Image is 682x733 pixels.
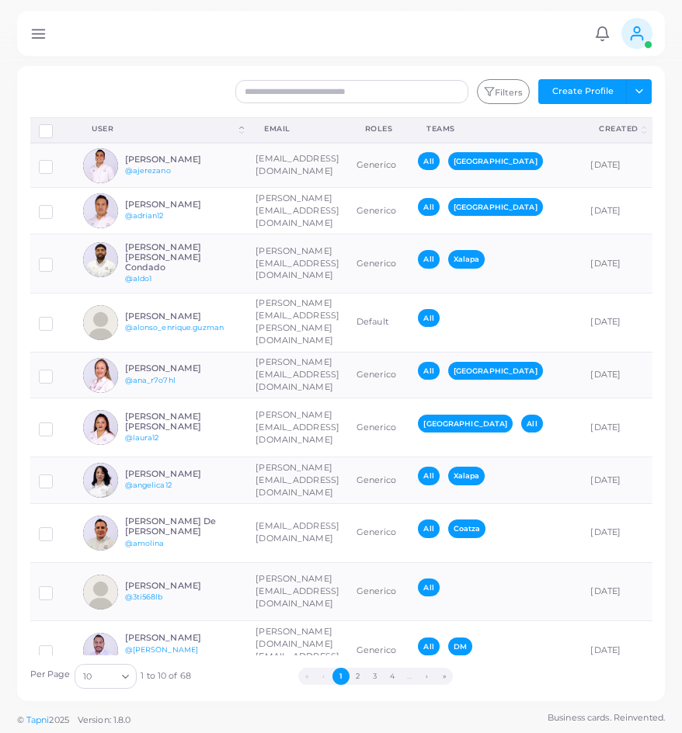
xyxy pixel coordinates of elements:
a: @ajerezano [125,166,171,175]
button: Filters [477,79,530,104]
td: [PERSON_NAME][EMAIL_ADDRESS][DOMAIN_NAME] [247,188,348,234]
td: [PERSON_NAME][EMAIL_ADDRESS][DOMAIN_NAME] [247,352,348,398]
input: Search for option [93,668,116,685]
img: avatar [83,193,118,228]
img: avatar [83,148,118,183]
td: Generico [348,562,410,621]
span: Xalapa [448,250,485,268]
span: DM [448,637,472,655]
td: [EMAIL_ADDRESS][DOMAIN_NAME] [247,503,348,562]
h6: [PERSON_NAME] [125,311,239,321]
div: Roles [365,123,393,134]
img: avatar [83,575,118,610]
button: Go to last page [436,668,453,685]
h6: [PERSON_NAME] [125,200,239,210]
td: Default [348,293,410,352]
td: [DATE] [582,562,649,621]
span: Business cards. Reinvented. [548,711,665,724]
span: [GEOGRAPHIC_DATA] [418,415,513,433]
img: avatar [83,463,118,498]
a: @laura12 [125,433,159,442]
td: Generico [348,621,410,679]
img: avatar [83,305,118,340]
span: All [418,578,439,596]
a: @adrian12 [125,211,164,220]
button: Go to next page [419,668,436,685]
td: Generico [348,234,410,294]
th: Row-selection [30,117,75,143]
span: Coatza [448,519,486,537]
td: [PERSON_NAME][EMAIL_ADDRESS][PERSON_NAME][DOMAIN_NAME] [247,293,348,352]
h6: [PERSON_NAME] [125,469,239,479]
a: Tapni [26,714,50,725]
span: [GEOGRAPHIC_DATA] [448,152,543,170]
td: [PERSON_NAME][EMAIL_ADDRESS][DOMAIN_NAME] [247,562,348,621]
a: @amolina [125,539,165,547]
span: All [521,415,542,433]
label: Per Page [30,669,71,681]
h6: [PERSON_NAME] [125,581,239,591]
td: [DATE] [582,234,649,294]
div: User [92,123,236,134]
button: Go to page 2 [350,668,367,685]
ul: Pagination [191,668,560,685]
span: 1 to 10 of 68 [141,670,190,683]
td: Generico [348,188,410,234]
h6: [PERSON_NAME] De [PERSON_NAME] [125,516,239,537]
img: avatar [83,633,118,668]
button: Go to page 4 [384,668,401,685]
div: Email [264,123,331,134]
span: All [418,519,439,537]
span: All [418,152,439,170]
h6: [PERSON_NAME] [125,633,239,643]
span: 2025 [49,714,68,727]
a: @aldo1 [125,274,152,283]
td: [DATE] [582,352,649,398]
td: Generico [348,398,410,457]
span: Xalapa [448,467,485,485]
button: Go to page 3 [367,668,384,685]
img: avatar [83,358,118,393]
span: 10 [83,669,92,685]
img: avatar [83,410,118,445]
td: [PERSON_NAME][EMAIL_ADDRESS][DOMAIN_NAME] [247,457,348,504]
div: Search for option [75,664,137,689]
td: [DATE] [582,293,649,352]
td: [DATE] [582,188,649,234]
span: All [418,362,439,380]
a: @alonso_enrique.guzman [125,323,224,332]
a: @angelica12 [125,481,172,489]
td: [DATE] [582,621,649,679]
td: [DATE] [582,457,649,504]
td: [DATE] [582,143,649,188]
h6: [PERSON_NAME] [PERSON_NAME] [125,412,239,432]
span: All [418,250,439,268]
span: All [418,198,439,216]
a: @3ti568lb [125,592,163,601]
h6: [PERSON_NAME] [125,363,239,373]
span: All [418,309,439,327]
h6: [PERSON_NAME] [PERSON_NAME] Condado [125,242,239,273]
button: Create Profile [538,79,627,104]
span: © [17,714,130,727]
span: Version: 1.8.0 [78,714,131,725]
button: Go to page 1 [332,668,350,685]
span: [GEOGRAPHIC_DATA] [448,198,543,216]
td: Generico [348,503,410,562]
h6: [PERSON_NAME] [125,155,239,165]
div: Created [599,123,639,134]
td: [DATE] [582,503,649,562]
div: Teams [426,123,565,134]
td: [PERSON_NAME][EMAIL_ADDRESS][DOMAIN_NAME] [247,234,348,294]
span: All [418,637,439,655]
span: [GEOGRAPHIC_DATA] [448,362,543,380]
td: Generico [348,143,410,188]
a: @[PERSON_NAME][DOMAIN_NAME] [125,645,199,666]
td: [PERSON_NAME][EMAIL_ADDRESS][DOMAIN_NAME] [247,398,348,457]
td: [PERSON_NAME][DOMAIN_NAME][EMAIL_ADDRESS][DOMAIN_NAME] [247,621,348,679]
a: @ana_r7o7hl [125,376,176,384]
td: [EMAIL_ADDRESS][DOMAIN_NAME] [247,143,348,188]
td: Generico [348,352,410,398]
span: All [418,467,439,485]
td: [DATE] [582,398,649,457]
